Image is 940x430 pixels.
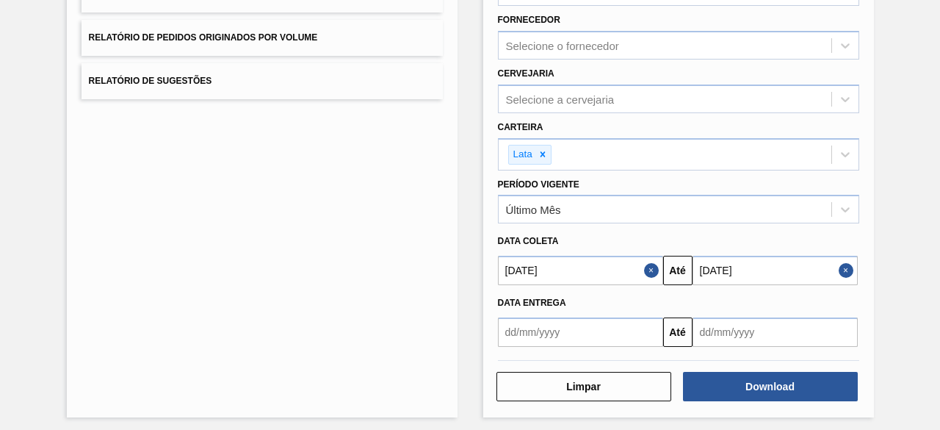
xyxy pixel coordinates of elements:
button: Close [644,256,663,285]
label: Fornecedor [498,15,560,25]
button: Close [839,256,858,285]
input: dd/mm/yyyy [498,256,663,285]
div: Selecione a cervejaria [506,93,615,105]
button: Até [663,256,693,285]
div: Selecione o fornecedor [506,40,619,52]
label: Período Vigente [498,179,579,190]
span: Data Entrega [498,298,566,308]
span: Relatório de Sugestões [89,76,212,86]
div: Lata [509,146,535,164]
button: Relatório de Pedidos Originados por Volume [82,20,443,56]
button: Limpar [496,372,671,401]
input: dd/mm/yyyy [498,318,663,347]
div: Último Mês [506,204,561,216]
label: Cervejaria [498,68,554,79]
input: dd/mm/yyyy [693,256,858,285]
label: Carteira [498,122,543,132]
span: Relatório de Pedidos Originados por Volume [89,32,318,43]
button: Até [663,318,693,347]
span: Data coleta [498,236,559,246]
input: dd/mm/yyyy [693,318,858,347]
button: Relatório de Sugestões [82,63,443,99]
button: Download [683,372,858,401]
